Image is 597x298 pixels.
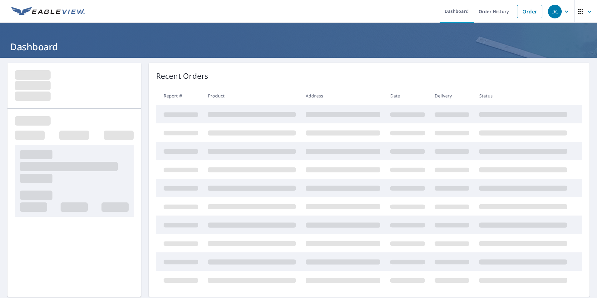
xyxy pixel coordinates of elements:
th: Report # [156,87,203,105]
div: DC [548,5,562,18]
h1: Dashboard [7,40,590,53]
a: Order [517,5,542,18]
th: Address [301,87,385,105]
th: Date [385,87,430,105]
th: Product [203,87,301,105]
p: Recent Orders [156,70,209,82]
img: EV Logo [11,7,85,16]
th: Delivery [430,87,474,105]
th: Status [474,87,572,105]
